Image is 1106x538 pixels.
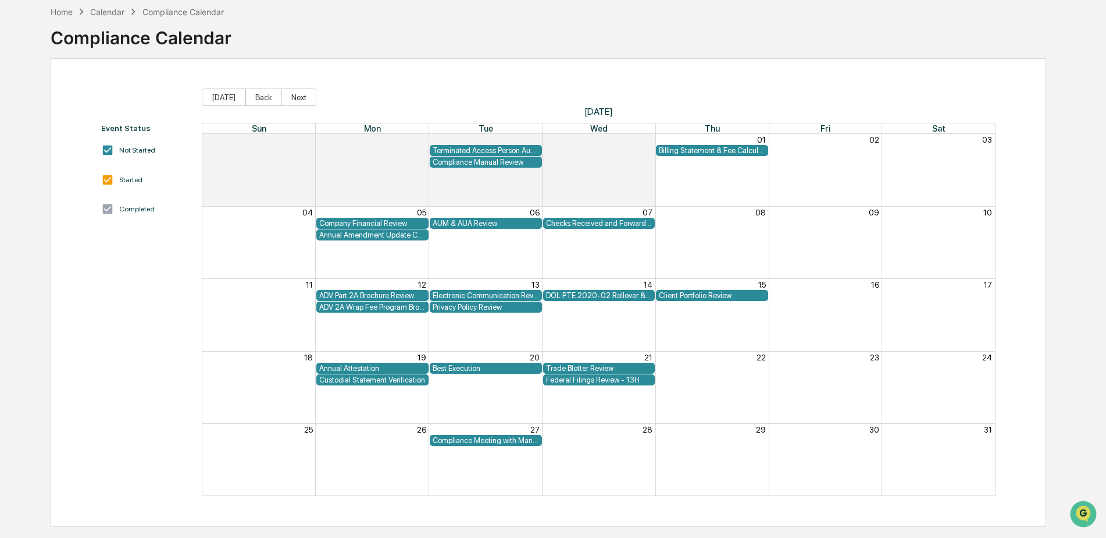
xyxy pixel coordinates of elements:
[51,7,73,17] div: Home
[319,376,426,384] div: Custodial Statement Verification
[101,123,191,133] div: Event Status
[82,197,141,206] a: Powered byPylon
[12,24,212,43] p: How can we help?
[202,123,996,496] div: Month View
[23,147,75,158] span: Preclearance
[479,123,493,133] span: Tue
[7,164,78,185] a: 🔎Data Lookup
[12,148,21,157] div: 🖐️
[306,280,313,289] button: 11
[119,146,155,154] div: Not Started
[198,93,212,107] button: Start new chat
[982,353,992,362] button: 24
[433,158,539,167] div: Compliance Manual Review
[418,353,426,362] button: 19
[319,364,426,373] div: Annual Attestation
[984,425,992,434] button: 31
[319,231,426,239] div: Annual Amendment Update Checklist
[433,291,539,300] div: Electronic Communication Review
[869,135,879,144] button: 02
[530,425,540,434] button: 27
[281,89,316,106] button: Next
[755,208,766,217] button: 08
[12,170,21,179] div: 🔎
[433,364,539,373] div: Best Execution
[644,280,652,289] button: 14
[644,353,652,362] button: 21
[80,142,149,163] a: 🗄️Attestations
[983,208,992,217] button: 10
[245,89,282,106] button: Back
[116,197,141,206] span: Pylon
[364,123,381,133] span: Mon
[252,123,266,133] span: Sun
[119,205,155,213] div: Completed
[757,353,766,362] button: 22
[23,169,73,180] span: Data Lookup
[40,89,191,101] div: Start new chat
[530,135,540,144] button: 30
[546,376,652,384] div: Federal Filings Review - 13H
[644,135,652,144] button: 31
[12,89,33,110] img: 1746055101610-c473b297-6a78-478c-a979-82029cc54cd1
[96,147,144,158] span: Attestations
[546,291,652,300] div: DOL PTE 2020-02 Rollover & IRA to IRA Account Review
[982,135,992,144] button: 03
[869,425,879,434] button: 30
[1069,500,1100,531] iframe: Open customer support
[417,425,426,434] button: 26
[659,291,765,300] div: Client Portfolio Review
[302,208,313,217] button: 04
[142,7,224,17] div: Compliance Calendar
[530,208,540,217] button: 06
[932,123,946,133] span: Sat
[756,425,766,434] button: 29
[90,7,124,17] div: Calendar
[417,208,426,217] button: 05
[531,280,540,289] button: 13
[871,280,879,289] button: 16
[319,291,426,300] div: ADV Part 2A Brochure Review
[659,146,765,155] div: Billing Statement & Fee Calculations Report Review
[643,208,652,217] button: 07
[7,142,80,163] a: 🖐️Preclearance
[705,123,720,133] span: Thu
[202,89,245,106] button: [DATE]
[418,280,426,289] button: 12
[433,303,539,312] div: Privacy Policy Review
[433,219,539,228] div: AUM & AUA Review
[51,18,231,48] div: Compliance Calendar
[758,280,766,289] button: 15
[590,123,608,133] span: Wed
[319,303,426,312] div: ADV 2A Wrap Fee Program Brochure Review
[757,135,766,144] button: 01
[119,176,142,184] div: Started
[869,208,879,217] button: 09
[433,436,539,445] div: Compliance Meeting with Management
[319,219,426,228] div: Company Financial Review
[433,146,539,155] div: Terminated Access Person Audit
[870,353,879,362] button: 23
[820,123,830,133] span: Fri
[546,219,652,228] div: Checks Received and Forwarded Log
[416,135,426,144] button: 29
[202,106,996,117] span: [DATE]
[643,425,652,434] button: 28
[40,101,147,110] div: We're available if you need us!
[303,135,313,144] button: 28
[546,364,652,373] div: Trade Blotter Review
[304,353,313,362] button: 18
[984,280,992,289] button: 17
[84,148,94,157] div: 🗄️
[530,353,540,362] button: 20
[304,425,313,434] button: 25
